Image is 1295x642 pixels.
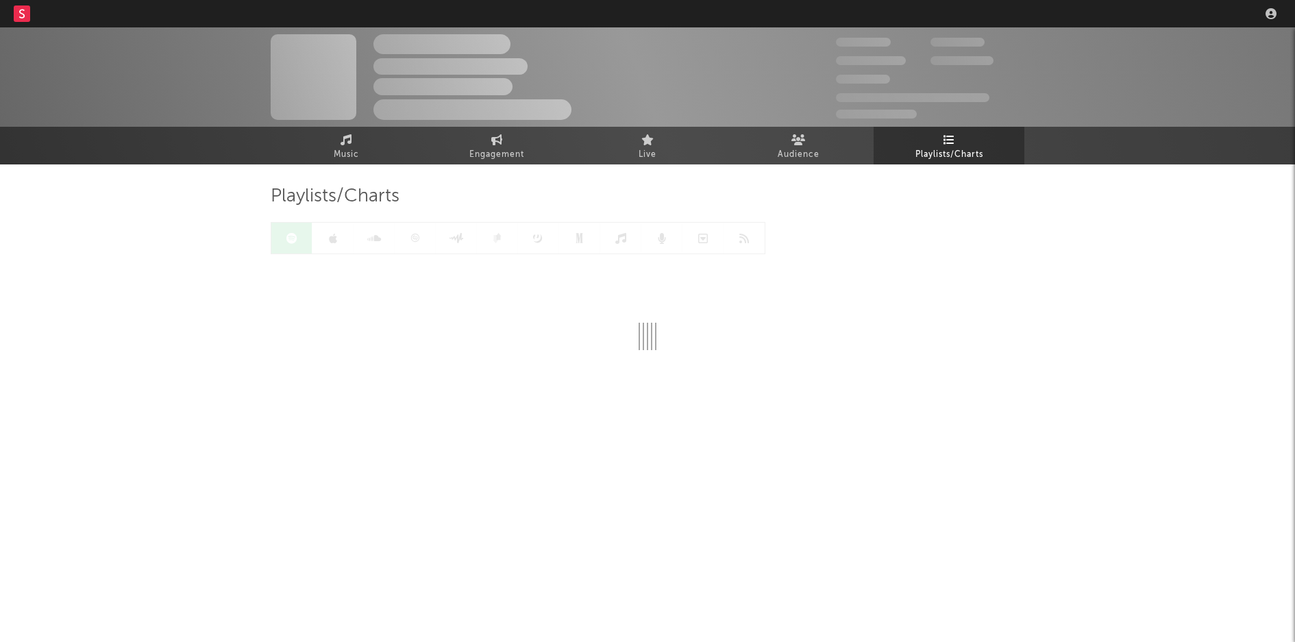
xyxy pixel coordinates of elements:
a: Engagement [421,127,572,164]
span: Engagement [469,147,524,163]
a: Music [271,127,421,164]
span: Playlists/Charts [271,188,399,205]
span: Audience [778,147,819,163]
span: Playlists/Charts [915,147,983,163]
span: 50,000,000 [836,56,906,65]
a: Live [572,127,723,164]
a: Audience [723,127,874,164]
span: Jump Score: 85.0 [836,110,917,119]
a: Playlists/Charts [874,127,1024,164]
span: 100,000 [836,75,890,84]
span: 1,000,000 [930,56,994,65]
span: Live [639,147,656,163]
span: 300,000 [836,38,891,47]
span: Music [334,147,359,163]
span: 100,000 [930,38,985,47]
span: 50,000,000 Monthly Listeners [836,93,989,102]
